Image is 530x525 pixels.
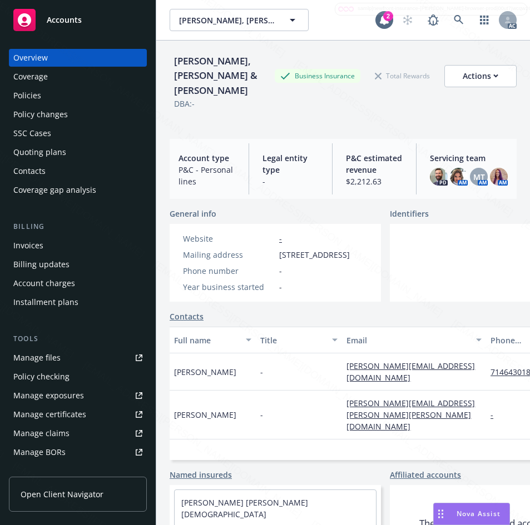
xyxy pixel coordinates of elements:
[9,106,147,123] a: Policy changes
[183,233,275,244] div: Website
[9,4,147,36] a: Accounts
[9,221,147,232] div: Billing
[9,87,147,104] a: Policies
[383,11,393,21] div: 2
[13,124,51,142] div: SSC Cases
[183,281,275,293] div: Year business started
[260,366,263,378] span: -
[170,469,232,481] a: Named insureds
[450,168,468,186] img: photo
[13,181,96,199] div: Coverage gap analysis
[279,249,350,261] span: [STREET_ADDRESS]
[47,16,82,24] span: Accounts
[179,164,235,187] span: P&C - Personal lines
[13,462,98,480] div: Summary of insurance
[9,256,147,273] a: Billing updates
[9,406,147,423] a: Manage certificates
[256,327,342,353] button: Title
[13,274,75,292] div: Account charges
[13,143,66,161] div: Quoting plans
[9,443,147,461] a: Manage BORs
[342,327,486,353] button: Email
[262,152,319,176] span: Legal entity type
[346,152,403,176] span: P&C estimated revenue
[170,327,256,353] button: Full name
[430,152,508,164] span: Servicing team
[9,462,147,480] a: Summary of insurance
[262,176,319,187] span: -
[397,9,419,31] a: Start snowing
[9,49,147,67] a: Overview
[457,509,501,518] span: Nova Assist
[433,503,510,525] button: Nova Assist
[170,54,275,98] div: [PERSON_NAME], [PERSON_NAME] & [PERSON_NAME]
[448,9,470,31] a: Search
[275,69,360,83] div: Business Insurance
[21,488,103,500] span: Open Client Navigator
[183,249,275,261] div: Mailing address
[473,171,485,183] span: MT
[9,143,147,161] a: Quoting plans
[279,281,282,293] span: -
[9,424,147,442] a: Manage claims
[346,361,475,383] a: [PERSON_NAME][EMAIL_ADDRESS][DOMAIN_NAME]
[9,387,147,404] a: Manage exposures
[13,293,78,311] div: Installment plans
[9,274,147,292] a: Account charges
[390,469,461,481] a: Affiliated accounts
[346,334,469,346] div: Email
[260,334,325,346] div: Title
[279,233,282,244] a: -
[346,398,475,432] a: [PERSON_NAME][EMAIL_ADDRESS][PERSON_NAME][PERSON_NAME][DOMAIN_NAME]
[170,311,204,322] a: Contacts
[473,9,496,31] a: Switch app
[13,424,70,442] div: Manage claims
[13,106,68,123] div: Policy changes
[13,68,48,86] div: Coverage
[181,497,308,519] a: [PERSON_NAME] [PERSON_NAME][DEMOGRAPHIC_DATA]
[13,256,70,273] div: Billing updates
[174,409,236,421] span: [PERSON_NAME]
[490,168,508,186] img: photo
[444,65,517,87] button: Actions
[9,333,147,344] div: Tools
[13,349,61,367] div: Manage files
[430,168,448,186] img: photo
[9,368,147,386] a: Policy checking
[390,208,429,219] span: Identifiers
[422,9,444,31] a: Report a Bug
[9,124,147,142] a: SSC Cases
[369,69,435,83] div: Total Rewards
[13,87,41,104] div: Policies
[13,237,43,254] div: Invoices
[260,409,263,421] span: -
[279,265,282,277] span: -
[13,368,70,386] div: Policy checking
[434,503,448,524] div: Drag to move
[174,366,236,378] span: [PERSON_NAME]
[13,387,84,404] div: Manage exposures
[183,265,275,277] div: Phone number
[9,237,147,254] a: Invoices
[9,162,147,180] a: Contacts
[491,409,502,420] a: -
[170,208,216,219] span: General info
[9,181,147,199] a: Coverage gap analysis
[13,406,86,423] div: Manage certificates
[174,98,195,109] div: DBA: -
[179,152,235,164] span: Account type
[9,349,147,367] a: Manage files
[13,443,66,461] div: Manage BORs
[9,293,147,311] a: Installment plans
[179,14,275,26] span: [PERSON_NAME], [PERSON_NAME] & [PERSON_NAME]
[13,49,48,67] div: Overview
[9,68,147,86] a: Coverage
[463,66,498,87] div: Actions
[170,9,309,31] button: [PERSON_NAME], [PERSON_NAME] & [PERSON_NAME]
[174,334,239,346] div: Full name
[13,162,46,180] div: Contacts
[346,176,403,187] span: $2,212.63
